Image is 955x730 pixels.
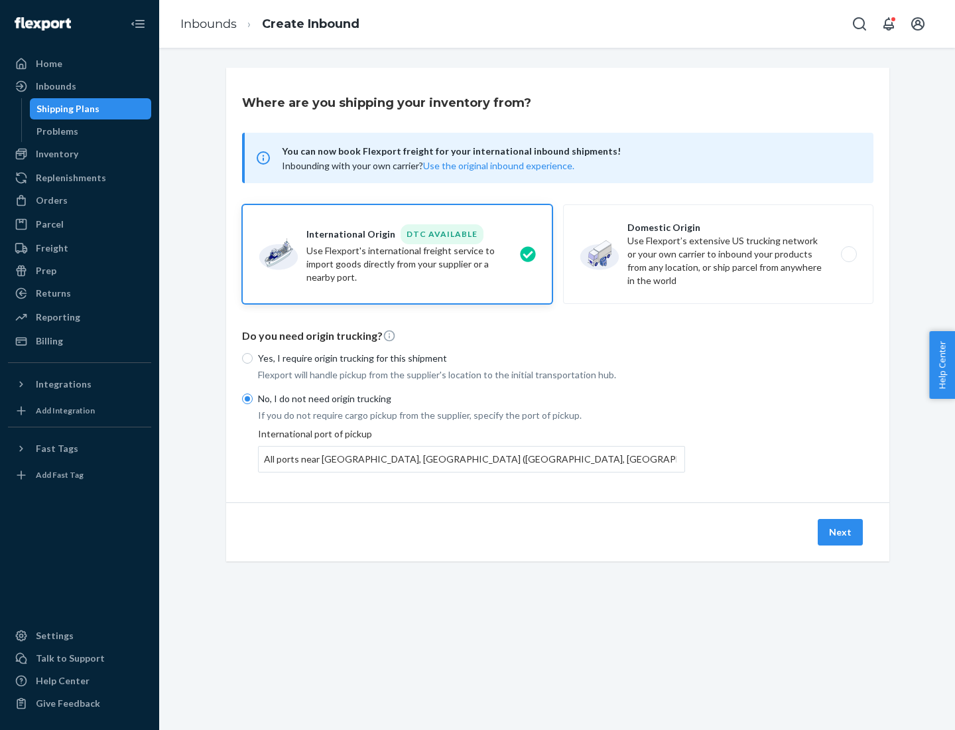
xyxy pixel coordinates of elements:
[242,353,253,364] input: Yes, I require origin trucking for this shipment
[36,287,71,300] div: Returns
[258,427,685,473] div: International port of pickup
[8,167,151,188] a: Replenishments
[170,5,370,44] ol: breadcrumbs
[36,264,56,277] div: Prep
[8,648,151,669] a: Talk to Support
[36,102,99,115] div: Shipping Plans
[36,674,90,688] div: Help Center
[846,11,873,37] button: Open Search Box
[36,125,78,138] div: Problems
[8,307,151,328] a: Reporting
[423,159,574,173] button: Use the original inbound experience.
[875,11,902,37] button: Open notifications
[8,214,151,235] a: Parcel
[282,160,574,171] span: Inbounding with your own carrier?
[8,238,151,259] a: Freight
[8,53,151,74] a: Home
[36,80,76,93] div: Inbounds
[8,670,151,692] a: Help Center
[36,311,80,324] div: Reporting
[258,409,685,422] p: If you do not require cargo pickup from the supplier, specify the port of pickup.
[36,442,78,455] div: Fast Tags
[8,465,151,486] a: Add Fast Tag
[8,400,151,421] a: Add Integration
[8,438,151,459] button: Fast Tags
[8,143,151,165] a: Inventory
[8,625,151,646] a: Settings
[180,17,237,31] a: Inbounds
[8,190,151,211] a: Orders
[36,57,62,70] div: Home
[36,629,74,642] div: Settings
[8,330,151,352] a: Billing
[282,143,858,159] span: You can now book Flexport freight for your international inbound shipments!
[15,17,71,31] img: Flexport logo
[8,260,151,281] a: Prep
[258,368,685,382] p: Flexport will handle pickup from the supplier's location to the initial transportation hub.
[36,652,105,665] div: Talk to Support
[242,94,531,111] h3: Where are you shipping your inventory from?
[262,17,359,31] a: Create Inbound
[242,328,873,344] p: Do you need origin trucking?
[36,171,106,184] div: Replenishments
[8,283,151,304] a: Returns
[258,352,685,365] p: Yes, I require origin trucking for this shipment
[36,218,64,231] div: Parcel
[36,334,63,348] div: Billing
[258,392,685,405] p: No, I do not need origin trucking
[8,374,151,395] button: Integrations
[905,11,931,37] button: Open account menu
[818,519,863,546] button: Next
[8,693,151,714] button: Give Feedback
[36,194,68,207] div: Orders
[125,11,151,37] button: Close Navigation
[929,331,955,399] button: Help Center
[30,98,152,119] a: Shipping Plans
[36,405,95,416] div: Add Integration
[36,697,100,710] div: Give Feedback
[8,76,151,97] a: Inbounds
[36,469,84,480] div: Add Fast Tag
[36,378,92,391] div: Integrations
[242,394,253,404] input: No, I do not need origin trucking
[30,121,152,142] a: Problems
[36,147,78,161] div: Inventory
[36,242,68,255] div: Freight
